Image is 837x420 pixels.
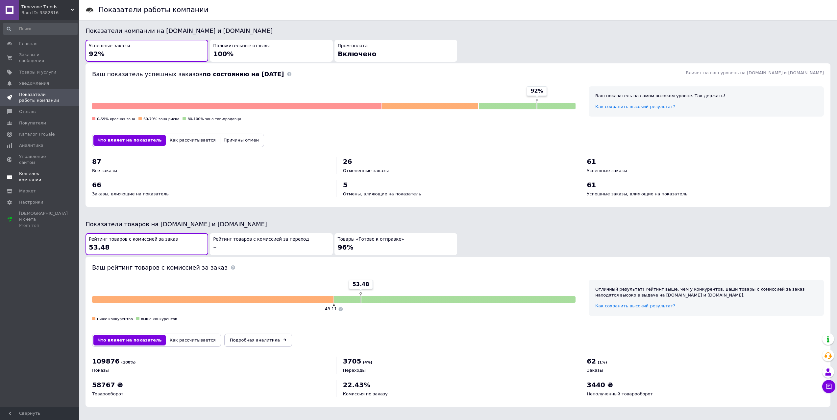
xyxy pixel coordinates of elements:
[19,52,61,64] span: Заказы и сообщения
[338,43,368,49] span: Пром-оплата
[166,335,220,345] button: Как рассчитывается
[99,6,209,14] h1: Показатели работы компании
[338,243,354,251] span: 96%
[343,368,366,373] span: Переходы
[210,40,332,62] button: Положительные отзывы100%
[19,131,55,137] span: Каталог ProSale
[92,168,117,173] span: Все заказы
[19,69,56,75] span: Товары и услуги
[343,181,348,189] span: 5
[93,335,166,345] button: Что влияет на показатель
[121,360,136,365] span: (100%)
[21,10,79,16] div: Ваш ID: 3382816
[325,306,337,311] span: 48.11
[587,368,603,373] span: Заказы
[587,391,653,396] span: Неполученный товарооборот
[19,171,61,183] span: Кошелек компании
[19,109,37,115] span: Отзывы
[19,188,36,194] span: Маркет
[530,87,543,95] span: 92%
[92,71,284,77] span: Ваш показатель успешных заказов
[343,381,370,389] span: 22.43%
[587,158,596,166] span: 61
[213,43,269,49] span: Положительные отзывы
[822,380,835,393] button: Чат с покупателем
[86,221,267,228] span: Показатели товаров на [DOMAIN_NAME] и [DOMAIN_NAME]
[587,181,596,189] span: 61
[220,135,263,145] button: Причины отмен
[19,92,61,103] span: Показатели работы компании
[92,381,123,389] span: 58767 ₴
[598,360,607,365] span: (1%)
[338,236,404,243] span: Товары «Готово к отправке»
[213,243,216,251] span: –
[210,233,332,255] button: Рейтинг товаров с комиссией за переход–
[595,93,817,99] div: Ваш показатель на самом высоком уровне. Так держать!
[86,40,208,62] button: Успешные заказы92%
[363,360,372,365] span: (4%)
[587,168,627,173] span: Успешные заказы
[86,233,208,255] button: Рейтинг товаров с комиссией за заказ53.48
[97,317,133,321] span: ниже конкурентов
[203,71,284,77] b: по состоянию на [DATE]
[343,191,421,196] span: Отмены, влияющие на показатель
[93,135,166,145] button: Что влияет на показатель
[19,143,43,148] span: Аналитика
[92,191,169,196] span: Заказы, влияющие на показатель
[143,117,179,121] span: 60-79% зона риска
[334,233,457,255] button: Товары «Готово к отправке»96%
[224,334,292,347] a: Подробная аналитика
[343,168,389,173] span: Отмененные заказы
[92,391,123,396] span: Товарооборот
[19,120,46,126] span: Покупатели
[19,80,49,86] span: Уведомления
[21,4,71,10] span: Timezone Trends
[587,357,596,365] span: 62
[97,117,135,121] span: 0-59% красная зона
[19,154,61,166] span: Управление сайтом
[19,41,37,47] span: Главная
[141,317,177,321] span: выше конкурентов
[338,50,377,58] span: Включено
[92,181,101,189] span: 66
[19,199,43,205] span: Настройки
[595,303,675,308] a: Как сохранить высокий результат?
[213,50,234,58] span: 100%
[587,381,613,389] span: 3440 ₴
[86,27,273,34] span: Показатели компании на [DOMAIN_NAME] и [DOMAIN_NAME]
[19,223,68,229] div: Prom топ
[89,43,130,49] span: Успешные заказы
[3,23,78,35] input: Поиск
[343,357,361,365] span: 3705
[92,357,120,365] span: 109876
[89,50,105,58] span: 92%
[92,264,228,271] span: Ваш рейтинг товаров с комиссией за заказ
[166,135,220,145] button: Как рассчитывается
[92,368,109,373] span: Показы
[213,236,309,243] span: Рейтинг товаров с комиссией за переход
[343,158,352,166] span: 26
[595,104,675,109] a: Как сохранить высокий результат?
[587,191,687,196] span: Успешные заказы, влияющие на показатель
[19,210,68,229] span: [DEMOGRAPHIC_DATA] и счета
[89,236,178,243] span: Рейтинг товаров с комиссией за заказ
[686,70,824,75] span: Влияет на ваш уровень на [DOMAIN_NAME] и [DOMAIN_NAME]
[89,243,110,251] span: 53.48
[92,158,101,166] span: 87
[334,40,457,62] button: Пром-оплатаВключено
[353,281,369,288] span: 53.48
[595,286,817,298] div: Отличный результат! Рейтинг выше, чем у конкурентов. Ваши товары с комиссией за заказ находятся в...
[343,391,388,396] span: Комиссия по заказу
[187,117,241,121] span: 80-100% зона топ-продавца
